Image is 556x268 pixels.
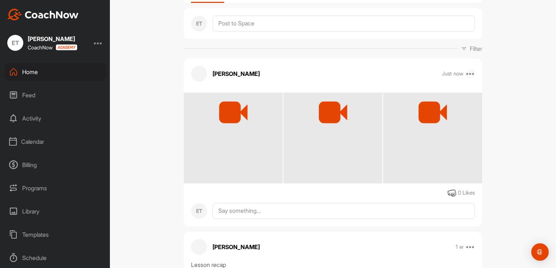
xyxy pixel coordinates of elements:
img: CoachNow [7,9,79,20]
p: 1 w [456,243,464,251]
div: ET [7,35,23,51]
div: Calendar [4,133,107,151]
div: Home [4,63,107,81]
div: ET [191,16,207,32]
p: Filter [470,44,482,53]
div: Templates [4,226,107,244]
p: [PERSON_NAME] [213,69,260,78]
div: Open Intercom Messenger [531,243,549,261]
div: ET [191,203,207,219]
img: CoachNow acadmey [56,44,77,50]
div: Activity [4,109,107,127]
div: CoachNow [28,44,77,50]
div: 0 Likes [458,189,475,197]
div: Feed [4,86,107,104]
div: Billing [4,156,107,174]
div: Schedule [4,249,107,267]
p: Just now [442,70,464,77]
p: [PERSON_NAME] [213,243,260,251]
div: Programs [4,179,107,197]
div: Library [4,202,107,220]
div: [PERSON_NAME] [28,36,77,42]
